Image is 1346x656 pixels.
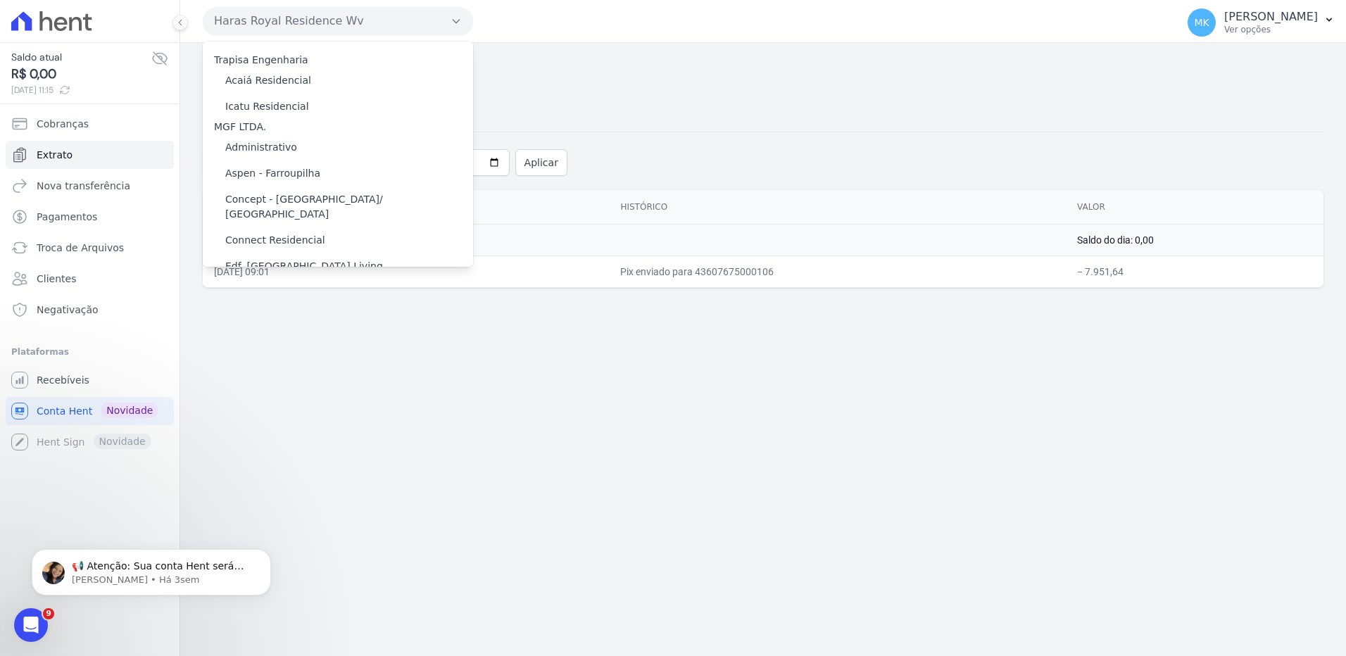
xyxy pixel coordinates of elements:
[6,366,174,394] a: Recebíveis
[225,192,473,222] label: Concept - [GEOGRAPHIC_DATA]/ [GEOGRAPHIC_DATA]
[37,272,76,286] span: Clientes
[620,266,774,277] span: Pix enviado para 43607675000106
[203,7,473,35] button: Haras Royal Residence Wv
[1224,24,1318,35] p: Ver opções
[609,190,1066,225] th: Histórico
[214,54,308,65] label: Trapisa Engenharia
[14,608,48,642] iframe: Intercom live chat
[1066,224,1323,256] td: Saldo do dia: 0,00
[11,50,151,65] span: Saldo atual
[6,172,174,200] a: Nova transferência
[225,166,320,181] label: Aspen - Farroupilha
[6,203,174,231] a: Pagamentos
[1066,256,1323,287] td: − 7.951,64
[37,241,124,255] span: Troca de Arquivos
[37,148,73,162] span: Extrato
[225,99,309,114] label: Icatu Residencial
[11,110,168,456] nav: Sidebar
[225,73,311,88] label: Acaiá Residencial
[203,54,1323,86] h2: Extrato
[37,179,130,193] span: Nova transferência
[37,373,89,387] span: Recebíveis
[43,608,54,619] span: 9
[11,65,151,84] span: R$ 0,00
[225,140,297,155] label: Administrativo
[37,210,97,224] span: Pagamentos
[203,256,405,287] td: [DATE] 09:01
[203,224,1066,256] td: 01 de Setembro de 2025
[37,117,89,131] span: Cobranças
[1194,18,1209,27] span: MK
[6,296,174,324] a: Negativação
[37,404,92,418] span: Conta Hent
[11,343,168,360] div: Plataformas
[225,259,383,274] label: Edf. [GEOGRAPHIC_DATA] Living
[6,265,174,293] a: Clientes
[6,397,174,425] a: Conta Hent Novidade
[11,519,292,618] iframe: Intercom notifications mensagem
[11,84,151,96] span: [DATE] 11:15
[515,149,567,176] button: Aplicar
[6,234,174,262] a: Troca de Arquivos
[6,141,174,169] a: Extrato
[225,233,325,248] label: Connect Residencial
[1176,3,1346,42] button: MK [PERSON_NAME] Ver opções
[405,190,609,225] th: Documento
[37,303,99,317] span: Negativação
[1224,10,1318,24] p: [PERSON_NAME]
[101,403,158,418] span: Novidade
[214,121,266,132] label: MGF LTDA.
[1066,190,1323,225] th: Valor
[6,110,174,138] a: Cobranças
